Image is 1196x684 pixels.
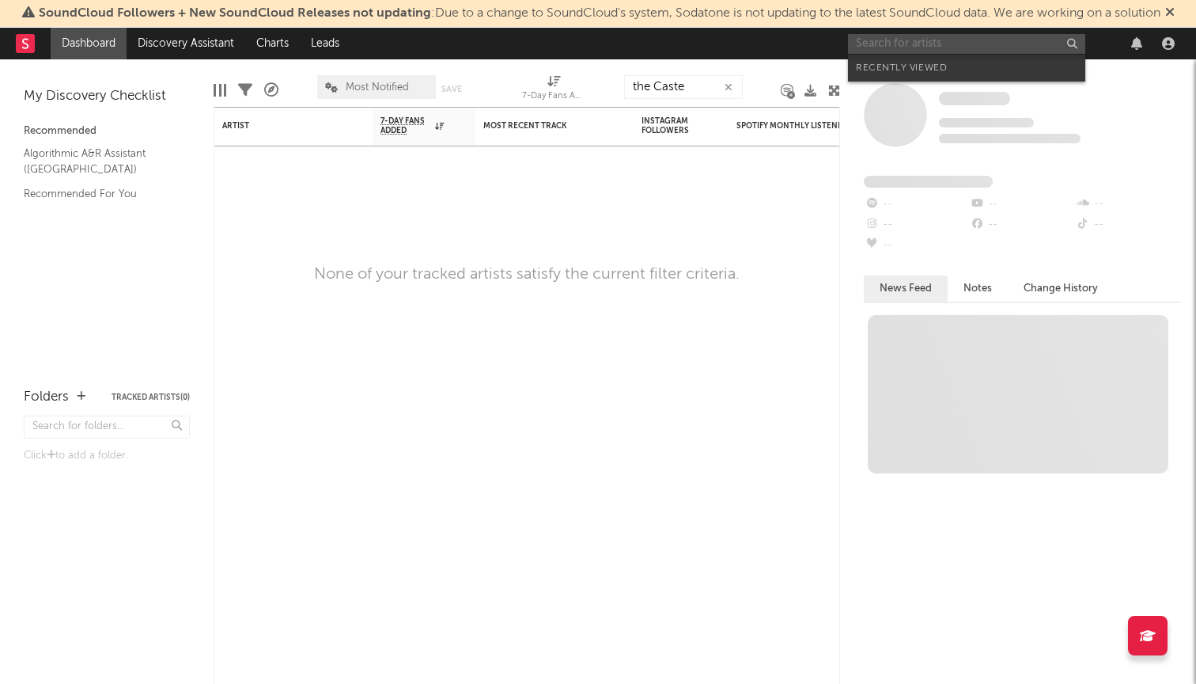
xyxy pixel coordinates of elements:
div: Most Recent Track [483,121,602,131]
button: News Feed [864,275,948,302]
a: Some Artist [939,91,1010,107]
a: Algorithmic A&R Assistant ([GEOGRAPHIC_DATA]) [24,145,174,177]
div: -- [969,215,1074,235]
span: Dismiss [1165,7,1175,20]
button: Save [441,85,462,93]
div: Recommended [24,122,190,141]
div: Recently Viewed [856,59,1077,78]
div: -- [1075,194,1180,215]
div: None of your tracked artists satisfy the current filter criteria. [314,265,740,284]
input: Search for artists [848,34,1085,54]
button: Tracked Artists(0) [112,393,190,401]
div: Folders [24,388,69,407]
span: Most Notified [346,82,409,93]
div: -- [1075,215,1180,235]
button: Notes [948,275,1008,302]
div: 7-Day Fans Added (7-Day Fans Added) [522,67,585,113]
div: Filters [238,67,252,113]
span: : Due to a change to SoundCloud's system, Sodatone is not updating to the latest SoundCloud data.... [39,7,1160,20]
div: Spotify Monthly Listeners [736,121,855,131]
input: Search for folders... [24,416,190,439]
div: -- [864,215,969,235]
a: Dashboard [51,28,127,59]
span: Fans Added by Platform [864,176,993,188]
div: A&R Pipeline [264,67,278,113]
a: Discovery Assistant [127,28,245,59]
span: Some Artist [939,92,1010,105]
div: Edit Columns [214,67,226,113]
div: My Discovery Checklist [24,87,190,106]
input: Search... [624,75,743,99]
a: Charts [245,28,300,59]
span: Tracking Since: [DATE] [939,118,1034,127]
span: 0 fans last week [939,134,1081,143]
div: 7-Day Fans Added (7-Day Fans Added) [522,87,585,106]
a: Leads [300,28,350,59]
div: Instagram Followers [642,116,697,135]
button: Change History [1008,275,1114,302]
div: -- [864,235,969,256]
div: Artist [222,121,341,131]
div: -- [969,194,1074,215]
span: SoundCloud Followers + New SoundCloud Releases not updating [39,7,431,20]
a: Recommended For You [24,185,174,203]
span: 7-Day Fans Added [380,116,431,135]
div: Click to add a folder. [24,446,190,465]
div: -- [864,194,969,215]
